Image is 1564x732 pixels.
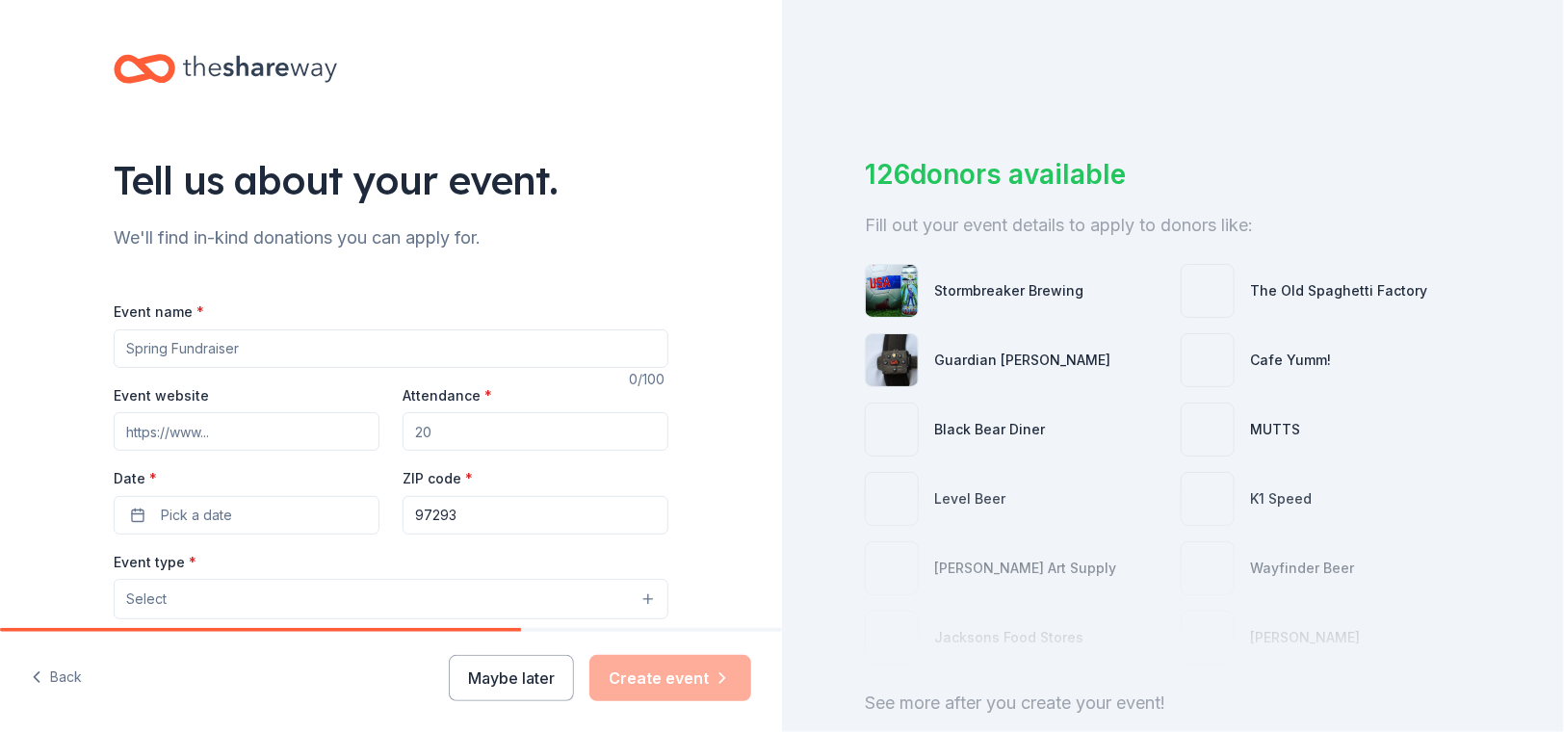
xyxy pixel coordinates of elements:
[866,265,918,317] img: photo for Stormbreaker Brewing
[126,588,167,611] span: Select
[449,655,574,701] button: Maybe later
[934,349,1110,372] div: Guardian [PERSON_NAME]
[865,688,1481,719] div: See more after you create your event!
[403,386,492,405] label: Attendance
[114,222,668,253] div: We'll find in-kind donations you can apply for.
[114,579,668,619] button: Select
[1250,418,1300,441] div: MUTTS
[403,469,473,488] label: ZIP code
[934,279,1083,302] div: Stormbreaker Brewing
[114,302,204,322] label: Event name
[629,368,668,391] div: 0 /100
[865,210,1481,241] div: Fill out your event details to apply to donors like:
[161,504,232,527] span: Pick a date
[866,334,918,386] img: photo for Guardian Angel Device
[114,412,379,451] input: https://www...
[934,418,1045,441] div: Black Bear Diner
[1250,279,1427,302] div: The Old Spaghetti Factory
[1182,334,1234,386] img: photo for Cafe Yumm!
[114,496,379,535] button: Pick a date
[114,329,668,368] input: Spring Fundraiser
[1182,265,1234,317] img: photo for The Old Spaghetti Factory
[865,154,1481,195] div: 126 donors available
[866,404,918,456] img: photo for Black Bear Diner
[114,469,379,488] label: Date
[114,386,209,405] label: Event website
[114,153,668,207] div: Tell us about your event.
[403,412,668,451] input: 20
[1250,349,1331,372] div: Cafe Yumm!
[403,496,668,535] input: 12345 (U.S. only)
[31,658,82,698] button: Back
[1182,404,1234,456] img: photo for MUTTS
[114,553,196,572] label: Event type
